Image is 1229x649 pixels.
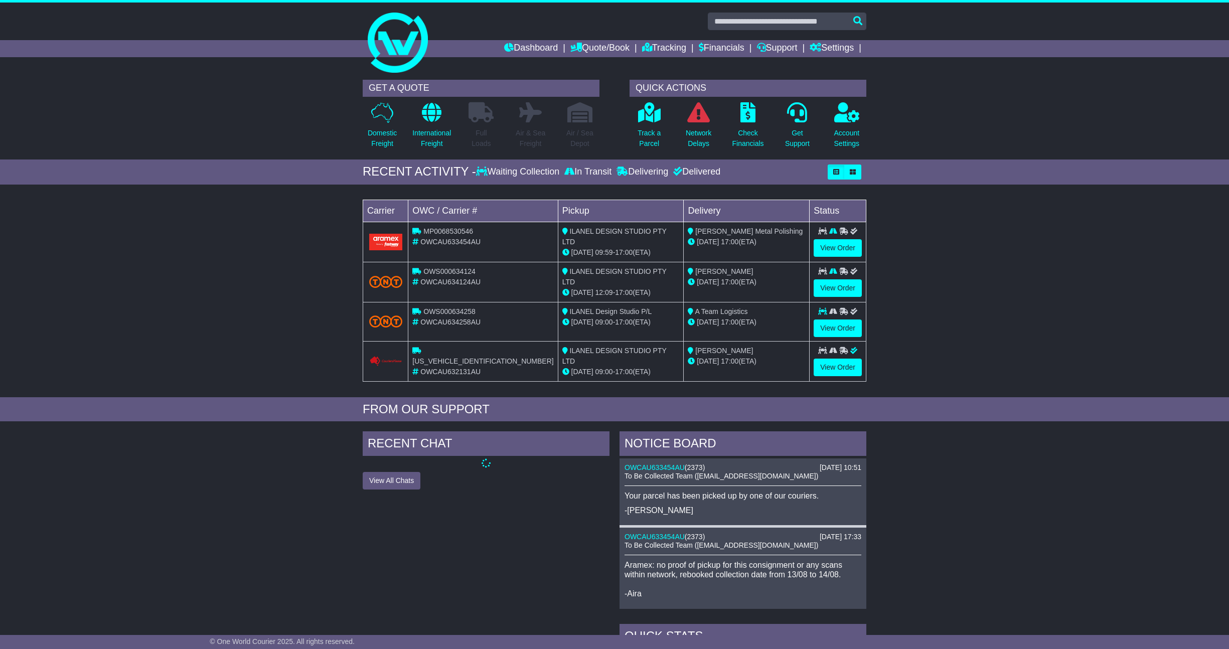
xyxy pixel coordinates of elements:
div: GET A QUOTE [363,80,599,97]
a: OWCAU633454AU [625,533,685,541]
a: OWCAU633454AU [625,463,685,471]
div: (ETA) [688,317,805,328]
p: Network Delays [686,128,711,149]
div: QUICK ACTIONS [630,80,866,97]
div: RECENT CHAT [363,431,609,458]
div: - (ETA) [562,367,680,377]
a: Tracking [642,40,686,57]
div: FROM OUR SUPPORT [363,402,866,417]
span: MP0068530546 [423,227,473,235]
a: Financials [699,40,744,57]
div: [DATE] 17:33 [820,533,861,541]
p: Check Financials [732,128,764,149]
span: [PERSON_NAME] Metal Polishing [695,227,803,235]
span: 17:00 [615,248,633,256]
p: Air / Sea Depot [566,128,593,149]
span: [PERSON_NAME] [695,347,753,355]
span: [DATE] [697,278,719,286]
span: [US_VEHICLE_IDENTIFICATION_NUMBER] [412,357,553,365]
div: RECENT ACTIVITY - [363,165,476,179]
a: View Order [814,279,862,297]
p: Air & Sea Freight [516,128,545,149]
td: Status [810,200,866,222]
img: TNT_Domestic.png [369,276,402,288]
span: 17:00 [615,288,633,296]
td: Delivery [684,200,810,222]
span: OWCAU634258AU [420,318,481,326]
span: 2373 [687,463,703,471]
span: [DATE] [697,238,719,246]
div: - (ETA) [562,287,680,298]
span: ILANEL DESIGN STUDIO PTY LTD [562,227,667,246]
a: View Order [814,359,862,376]
span: 17:00 [615,368,633,376]
span: 17:00 [721,357,738,365]
div: Waiting Collection [476,167,562,178]
span: 17:00 [721,278,738,286]
span: 09:00 [595,368,613,376]
p: Domestic Freight [368,128,397,149]
span: 17:00 [721,318,738,326]
a: View Order [814,239,862,257]
span: 09:00 [595,318,613,326]
span: 2373 [687,533,703,541]
p: -[PERSON_NAME] [625,506,861,515]
span: OWCAU633454AU [420,238,481,246]
span: 09:59 [595,248,613,256]
div: (ETA) [688,356,805,367]
div: (ETA) [688,277,805,287]
div: ( ) [625,533,861,541]
span: [DATE] [571,318,593,326]
a: CheckFinancials [732,102,764,154]
a: DomesticFreight [367,102,397,154]
span: ILANEL DESIGN STUDIO PTY LTD [562,347,667,365]
td: Pickup [558,200,684,222]
p: Full Loads [469,128,494,149]
img: Aramex.png [369,234,402,250]
span: To Be Collected Team ([EMAIL_ADDRESS][DOMAIN_NAME]) [625,472,818,480]
span: ILANEL DESIGN STUDIO PTY LTD [562,267,667,286]
span: OWS000634258 [423,307,476,315]
div: - (ETA) [562,247,680,258]
a: View Order [814,319,862,337]
span: [DATE] [571,288,593,296]
p: Get Support [785,128,810,149]
span: [DATE] [571,368,593,376]
p: International Freight [412,128,451,149]
div: Delivered [671,167,720,178]
div: In Transit [562,167,614,178]
a: InternationalFreight [412,102,451,154]
span: OWCAU632131AU [420,368,481,376]
a: Quote/Book [570,40,630,57]
div: ( ) [625,463,861,472]
a: AccountSettings [834,102,860,154]
span: To Be Collected Team ([EMAIL_ADDRESS][DOMAIN_NAME]) [625,541,818,549]
span: 12:09 [595,288,613,296]
a: Settings [810,40,854,57]
a: NetworkDelays [685,102,712,154]
span: OWS000634124 [423,267,476,275]
span: 17:00 [721,238,738,246]
td: OWC / Carrier # [408,200,558,222]
a: GetSupport [785,102,810,154]
div: Delivering [614,167,671,178]
span: OWCAU634124AU [420,278,481,286]
a: Support [757,40,798,57]
td: Carrier [363,200,408,222]
div: - (ETA) [562,317,680,328]
div: (ETA) [688,237,805,247]
p: Aramex: no proof of pickup for this consignment or any scans within network, rebooked collection ... [625,560,861,599]
button: View All Chats [363,472,420,490]
span: © One World Courier 2025. All rights reserved. [210,637,355,645]
a: Dashboard [504,40,558,57]
img: TNT_Domestic.png [369,315,402,328]
span: [DATE] [697,357,719,365]
p: Track a Parcel [638,128,661,149]
span: [DATE] [697,318,719,326]
span: 17:00 [615,318,633,326]
span: [DATE] [571,248,593,256]
span: [PERSON_NAME] [695,267,753,275]
span: ILANEL Design Studio P/L [570,307,652,315]
div: NOTICE BOARD [620,431,866,458]
p: Your parcel has been picked up by one of our couriers. [625,491,861,501]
